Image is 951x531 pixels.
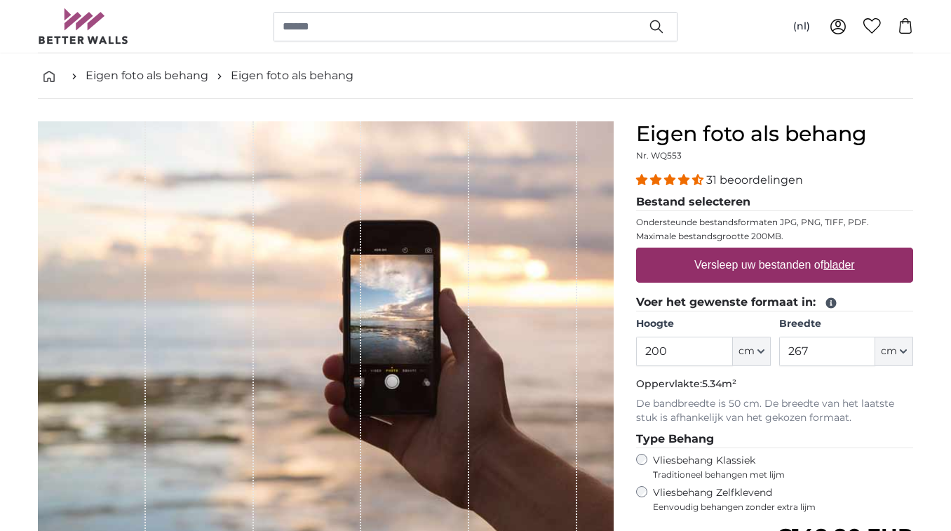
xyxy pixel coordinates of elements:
label: Breedte [779,317,913,331]
button: (nl) [782,14,821,39]
p: Oppervlakte: [636,377,913,391]
nav: breadcrumbs [38,53,913,99]
span: cm [738,344,755,358]
p: Maximale bestandsgrootte 200MB. [636,231,913,242]
a: Eigen foto als behang [231,67,353,84]
img: Betterwalls [38,8,129,44]
span: 31 beoordelingen [706,173,803,187]
label: Vliesbehang Zelfklevend [653,486,913,513]
span: 4.32 stars [636,173,706,187]
a: Eigen foto als behang [86,67,208,84]
p: Ondersteunde bestandsformaten JPG, PNG, TIFF, PDF. [636,217,913,228]
u: blader [823,259,854,271]
legend: Type Behang [636,431,913,448]
label: Vliesbehang Klassiek [653,454,887,480]
span: cm [881,344,897,358]
span: Eenvoudig behangen zonder extra lijm [653,502,913,513]
button: cm [875,337,913,366]
legend: Voer het gewenste formaat in: [636,294,913,311]
span: Nr. WQ553 [636,150,682,161]
button: cm [733,337,771,366]
p: De bandbreedte is 50 cm. De breedte van het laatste stuk is afhankelijk van het gekozen formaat. [636,397,913,425]
span: Traditioneel behangen met lijm [653,469,887,480]
span: 5.34m² [702,377,736,390]
legend: Bestand selecteren [636,194,913,211]
label: Versleep uw bestanden of [689,251,861,279]
h1: Eigen foto als behang [636,121,913,147]
label: Hoogte [636,317,770,331]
